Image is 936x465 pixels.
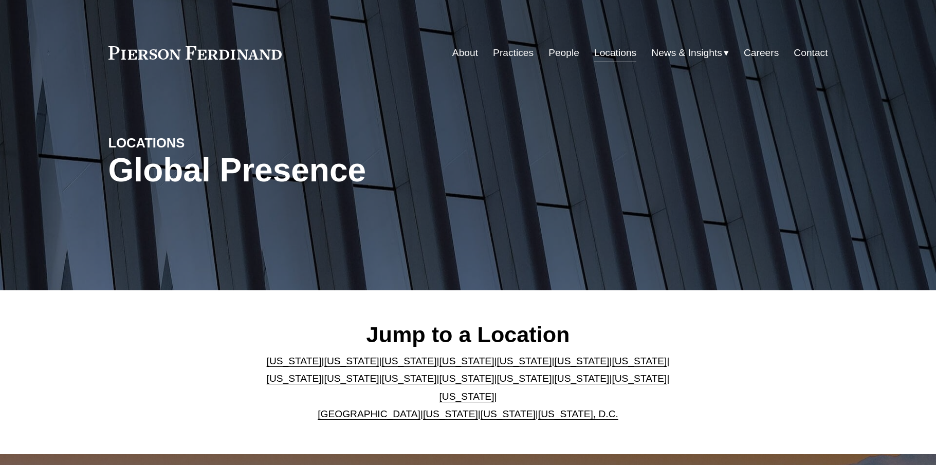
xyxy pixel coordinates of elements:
[554,356,609,366] a: [US_STATE]
[493,43,534,63] a: Practices
[324,356,379,366] a: [US_STATE]
[382,373,437,384] a: [US_STATE]
[423,408,478,419] a: [US_STATE]
[548,43,579,63] a: People
[108,135,288,151] h4: LOCATIONS
[651,44,722,62] span: News & Insights
[324,373,379,384] a: [US_STATE]
[594,43,636,63] a: Locations
[794,43,828,63] a: Contact
[452,43,478,63] a: About
[497,373,552,384] a: [US_STATE]
[481,408,536,419] a: [US_STATE]
[439,356,494,366] a: [US_STATE]
[612,373,667,384] a: [US_STATE]
[258,321,678,348] h2: Jump to a Location
[258,352,678,423] p: | | | | | | | | | | | | | | | | | |
[267,356,322,366] a: [US_STATE]
[439,391,494,402] a: [US_STATE]
[382,356,437,366] a: [US_STATE]
[651,43,729,63] a: folder dropdown
[267,373,322,384] a: [US_STATE]
[612,356,667,366] a: [US_STATE]
[538,408,618,419] a: [US_STATE], D.C.
[439,373,494,384] a: [US_STATE]
[318,408,420,419] a: [GEOGRAPHIC_DATA]
[108,152,588,189] h1: Global Presence
[744,43,779,63] a: Careers
[554,373,609,384] a: [US_STATE]
[497,356,552,366] a: [US_STATE]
